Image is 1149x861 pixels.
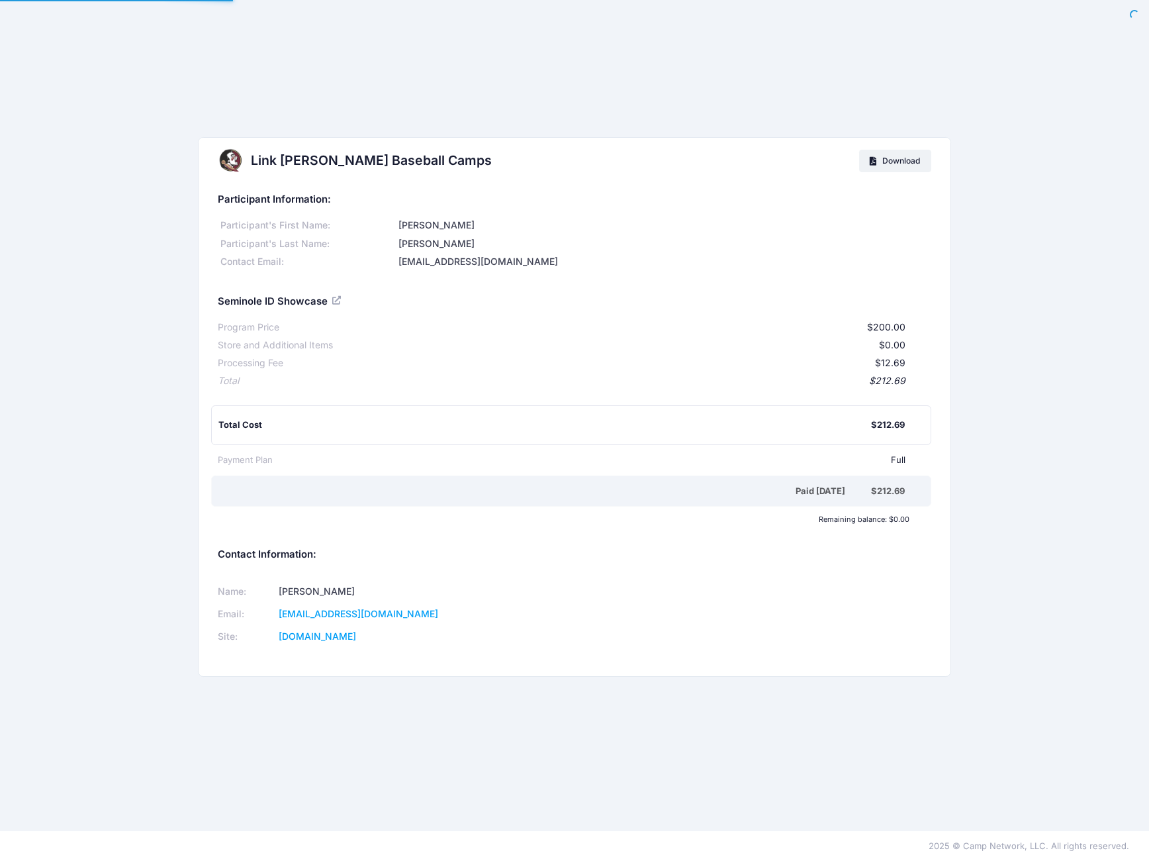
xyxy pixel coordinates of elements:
div: Remaining balance: $0.00 [212,515,916,523]
div: $212.69 [871,419,905,432]
span: $200.00 [867,321,905,332]
div: $12.69 [283,356,905,370]
div: Store and Additional Items [218,338,333,352]
h5: Participant Information: [218,194,931,206]
div: Contact Email: [218,255,396,269]
a: [EMAIL_ADDRESS][DOMAIN_NAME] [279,608,438,619]
h2: Link [PERSON_NAME] Baseball Camps [251,153,492,168]
td: [PERSON_NAME] [275,581,557,603]
div: Total [218,374,239,388]
h5: Contact Information: [218,549,931,561]
div: Program Price [218,321,279,334]
div: $212.69 [239,374,905,388]
div: Full [273,454,905,467]
div: Payment Plan [218,454,273,467]
td: Name: [218,581,274,603]
td: Site: [218,625,274,648]
div: Participant's Last Name: [218,237,396,251]
a: View Registration Details [332,295,343,307]
div: $0.00 [333,338,905,352]
div: $212.69 [871,485,905,498]
div: Paid [DATE] [220,485,870,498]
a: [DOMAIN_NAME] [279,631,356,642]
h5: Seminole ID Showcase [218,296,343,308]
td: Email: [218,603,274,626]
div: Processing Fee [218,356,283,370]
div: [PERSON_NAME] [396,237,931,251]
a: Download [859,150,931,172]
div: Participant's First Name: [218,219,396,232]
div: Total Cost [218,419,870,432]
span: 2025 © Camp Network, LLC. All rights reserved. [929,840,1129,851]
div: [PERSON_NAME] [396,219,931,232]
span: Download [882,156,920,166]
div: [EMAIL_ADDRESS][DOMAIN_NAME] [396,255,931,269]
